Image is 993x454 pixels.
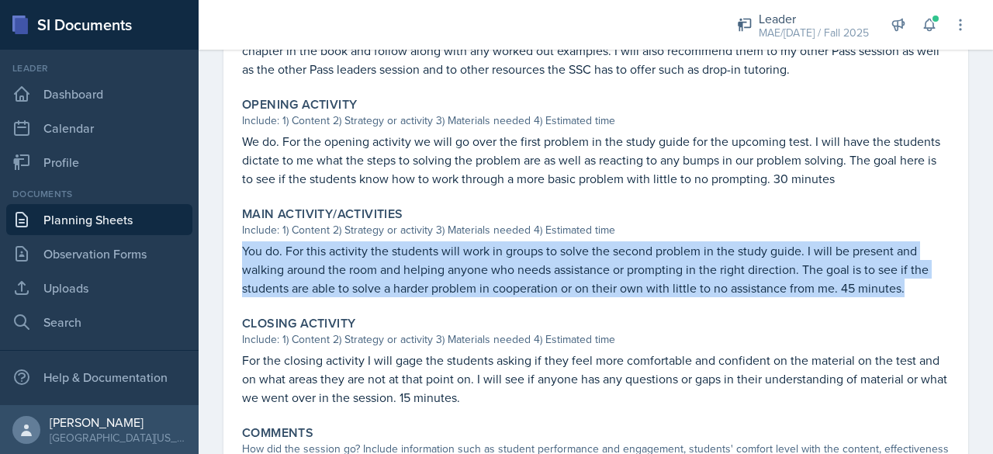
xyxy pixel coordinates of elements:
div: MAE/[DATE] / Fall 2025 [759,25,869,41]
label: Main Activity/Activities [242,206,403,222]
div: Help & Documentation [6,362,192,393]
div: [PERSON_NAME] [50,414,186,430]
div: Include: 1) Content 2) Strategy or activity 3) Materials needed 4) Estimated time [242,331,950,348]
a: Planning Sheets [6,204,192,235]
p: For the closing activity I will gage the students asking if they feel more comfortable and confid... [242,351,950,407]
p: The action plan is to review their notes from class, go over their homework and work out each pro... [242,23,950,78]
label: Opening Activity [242,97,357,113]
a: Dashboard [6,78,192,109]
div: Leader [6,61,192,75]
p: You do. For this activity the students will work in groups to solve the second problem in the stu... [242,241,950,297]
a: Profile [6,147,192,178]
div: Include: 1) Content 2) Strategy or activity 3) Materials needed 4) Estimated time [242,222,950,238]
a: Calendar [6,113,192,144]
div: Documents [6,187,192,201]
label: Closing Activity [242,316,355,331]
div: [GEOGRAPHIC_DATA][US_STATE] in [GEOGRAPHIC_DATA] [50,430,186,445]
p: We do. For the opening activity we will go over the first problem in the study guide for the upco... [242,132,950,188]
label: Comments [242,425,313,441]
div: Leader [759,9,869,28]
a: Uploads [6,272,192,303]
a: Observation Forms [6,238,192,269]
a: Search [6,307,192,338]
div: Include: 1) Content 2) Strategy or activity 3) Materials needed 4) Estimated time [242,113,950,129]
